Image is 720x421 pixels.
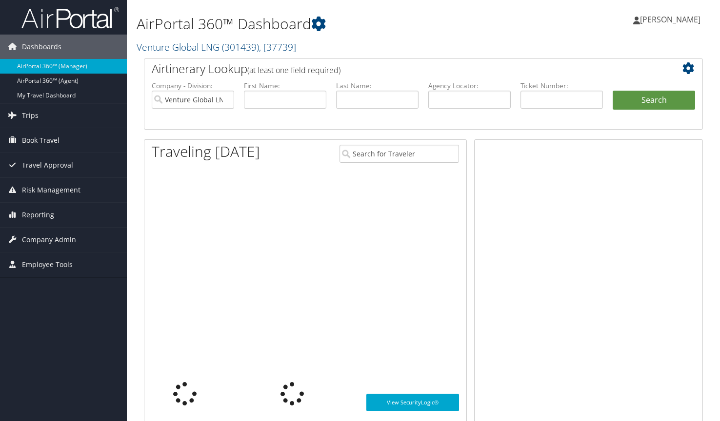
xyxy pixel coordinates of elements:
img: airportal-logo.png [21,6,119,29]
input: Search for Traveler [340,145,459,163]
span: Travel Approval [22,153,73,177]
label: Last Name: [336,81,419,91]
a: View SecurityLogic® [366,394,459,411]
h1: Traveling [DATE] [152,141,260,162]
span: [PERSON_NAME] [640,14,700,25]
label: First Name: [244,81,326,91]
span: Reporting [22,203,54,227]
a: [PERSON_NAME] [633,5,710,34]
label: Ticket Number: [520,81,603,91]
span: Dashboards [22,35,61,59]
span: Book Travel [22,128,60,153]
label: Company - Division: [152,81,234,91]
span: Company Admin [22,228,76,252]
span: , [ 37739 ] [259,40,296,54]
a: Venture Global LNG [137,40,296,54]
span: ( 301439 ) [222,40,259,54]
h1: AirPortal 360™ Dashboard [137,14,519,34]
span: Employee Tools [22,252,73,277]
span: Risk Management [22,178,80,202]
button: Search [613,91,695,110]
span: (at least one field required) [247,65,340,76]
h2: Airtinerary Lookup [152,60,649,77]
span: Trips [22,103,39,128]
label: Agency Locator: [428,81,511,91]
